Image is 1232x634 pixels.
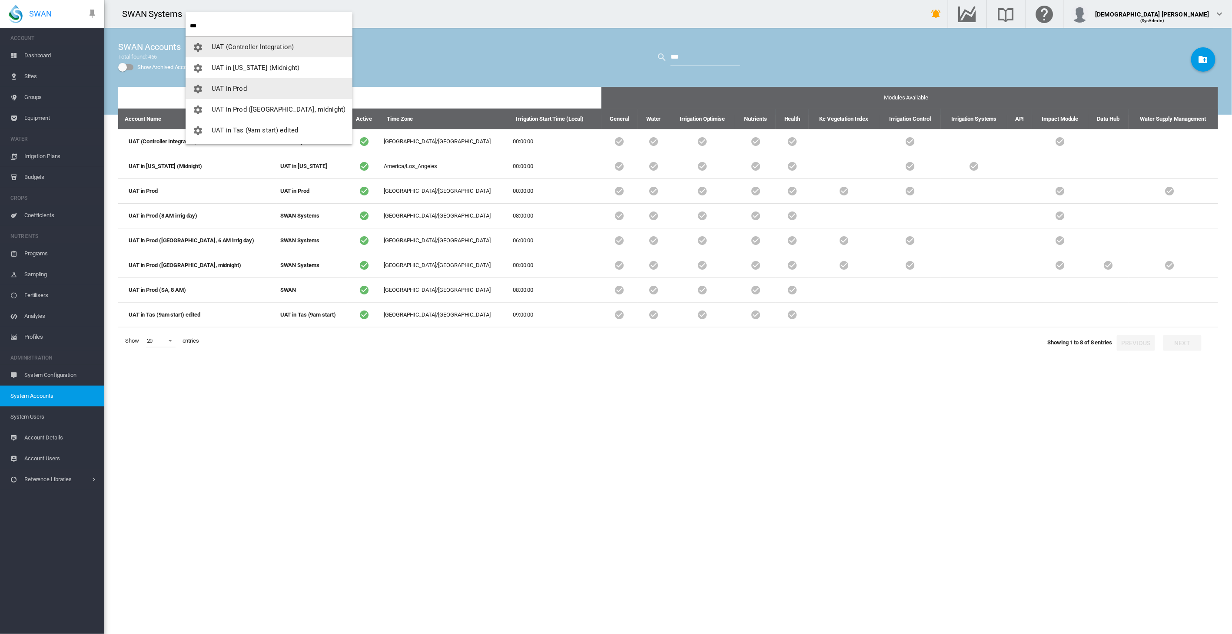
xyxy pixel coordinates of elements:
md-icon: icon-cog [193,84,203,94]
button: You have 'Admin' permissions to UAT (Controller Integration) [186,36,352,57]
button: You have 'Admin' permissions to UAT in Tas (9am start) edited [186,120,352,141]
span: UAT in Prod ([GEOGRAPHIC_DATA], midnight) [212,106,345,113]
button: You have 'Admin' permissions to UAT in Prod [186,78,352,99]
span: UAT in [US_STATE] (Midnight) [212,64,299,72]
md-icon: icon-cog [193,63,203,73]
button: You have 'Admin' permissions to UAT in California (Midnight) [186,57,352,78]
md-icon: icon-cog [193,42,203,53]
span: UAT in Prod [212,85,247,92]
span: UAT (Controller Integration) [212,43,294,51]
md-icon: icon-cog [193,105,203,115]
md-icon: icon-cog [193,125,203,136]
button: You have 'Admin' permissions to UAT in Prod (NZ, midnight) [186,99,352,120]
span: UAT in Tas (9am start) edited [212,126,298,134]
